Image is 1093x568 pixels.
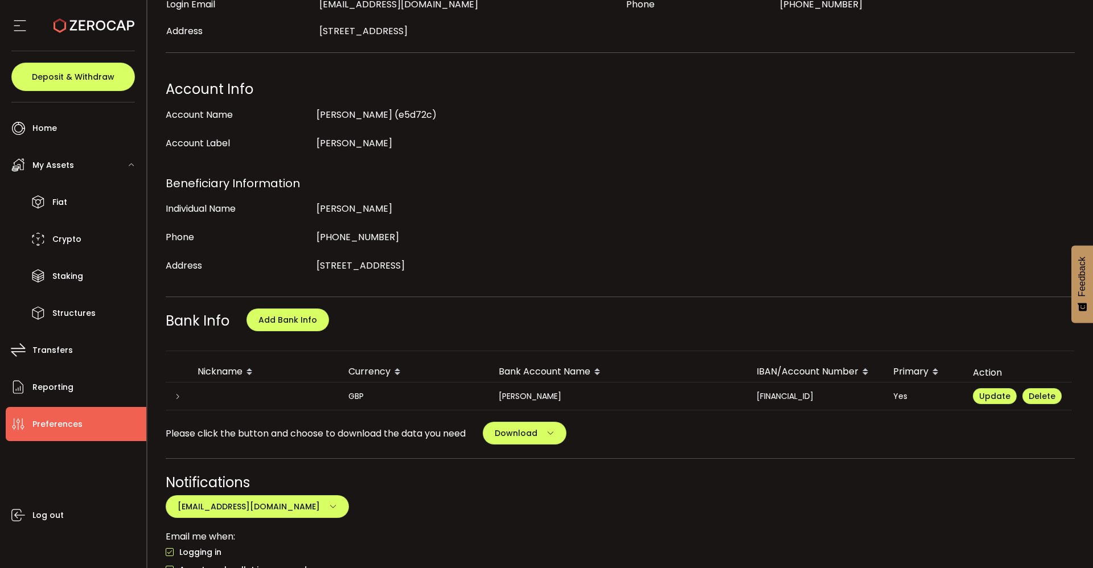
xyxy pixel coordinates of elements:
[188,363,339,382] div: Nickname
[1077,257,1087,297] span: Feedback
[174,547,221,558] span: Logging in
[32,416,83,433] span: Preferences
[166,226,311,249] div: Phone
[747,363,884,382] div: IBAN/Account Number
[258,314,317,326] span: Add Bank Info
[32,379,73,396] span: Reporting
[1071,245,1093,323] button: Feedback - Show survey
[490,390,747,403] div: [PERSON_NAME]
[884,390,964,403] div: Yes
[166,426,466,441] span: Please click the button and choose to download the data you need
[32,342,73,359] span: Transfers
[11,63,135,91] button: Deposit & Withdraw
[166,172,1075,195] div: Beneficiary Information
[884,363,964,382] div: Primary
[339,363,490,382] div: Currency
[166,529,1075,544] div: Email me when:
[52,305,96,322] span: Structures
[964,366,1072,379] div: Action
[166,311,229,330] span: Bank Info
[52,194,67,211] span: Fiat
[178,501,320,512] span: [EMAIL_ADDRESS][DOMAIN_NAME]
[317,259,405,272] span: [STREET_ADDRESS]
[166,24,203,38] span: Address
[166,254,311,277] div: Address
[246,308,329,331] button: Add Bank Info
[1029,390,1055,402] span: Delete
[317,108,437,121] span: [PERSON_NAME] (e5d72c)
[319,24,408,38] span: [STREET_ADDRESS]
[166,472,1075,492] div: Notifications
[495,427,537,439] span: Download
[317,231,399,244] span: [PHONE_NUMBER]
[317,137,392,150] span: [PERSON_NAME]
[317,202,392,215] span: [PERSON_NAME]
[52,231,81,248] span: Crypto
[166,197,311,220] div: Individual Name
[32,157,74,174] span: My Assets
[339,390,490,403] div: GBP
[52,268,83,285] span: Staking
[973,388,1017,404] button: Update
[483,422,566,444] button: Download
[490,363,747,382] div: Bank Account Name
[1036,513,1093,568] iframe: Chat Widget
[166,132,311,155] div: Account Label
[1022,388,1062,404] button: Delete
[32,120,57,137] span: Home
[166,495,349,518] button: [EMAIL_ADDRESS][DOMAIN_NAME]
[32,507,64,524] span: Log out
[32,73,114,81] span: Deposit & Withdraw
[166,104,311,126] div: Account Name
[979,390,1010,402] span: Update
[166,78,1075,101] div: Account Info
[747,390,884,403] div: [FINANCIAL_ID]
